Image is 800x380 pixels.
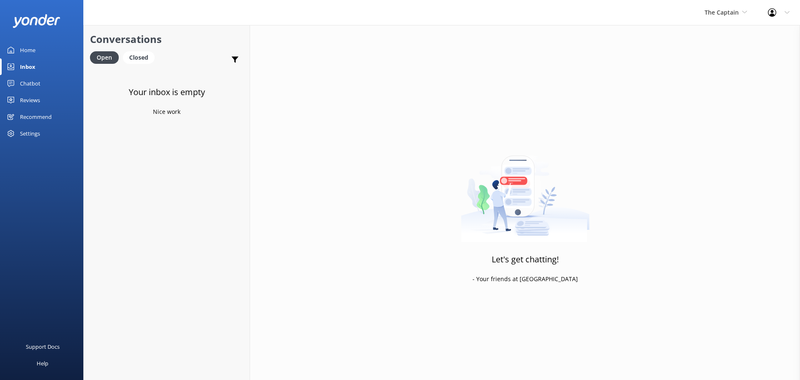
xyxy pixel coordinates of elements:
[129,86,205,99] h3: Your inbox is empty
[153,107,180,116] p: Nice work
[20,42,35,58] div: Home
[472,274,578,284] p: - Your friends at [GEOGRAPHIC_DATA]
[123,53,159,62] a: Closed
[461,138,590,242] img: artwork of a man stealing a conversation from at giant smartphone
[26,338,60,355] div: Support Docs
[20,125,40,142] div: Settings
[20,75,40,92] div: Chatbot
[20,108,52,125] div: Recommend
[90,31,243,47] h2: Conversations
[20,58,35,75] div: Inbox
[492,253,559,266] h3: Let's get chatting!
[12,14,60,28] img: yonder-white-logo.png
[705,8,739,16] span: The Captain
[37,355,48,372] div: Help
[123,51,155,64] div: Closed
[90,51,119,64] div: Open
[90,53,123,62] a: Open
[20,92,40,108] div: Reviews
